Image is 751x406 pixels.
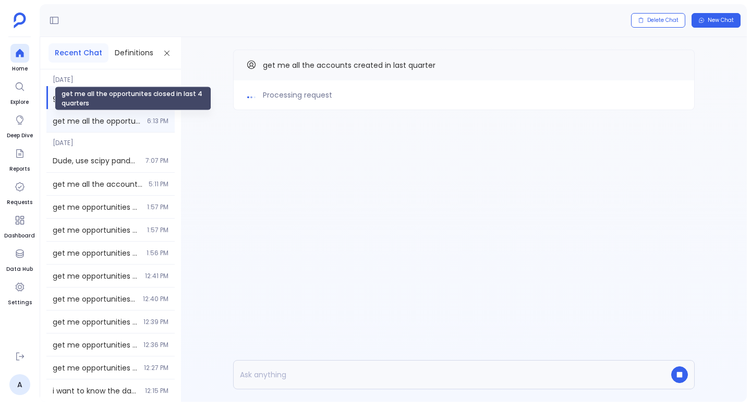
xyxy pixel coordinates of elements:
[647,17,679,24] span: Delete Chat
[149,180,168,188] span: 5:11 PM
[146,157,168,165] span: 7:07 PM
[8,278,32,307] a: Settings
[4,211,35,240] a: Dashboard
[147,249,168,257] span: 1:56 PM
[53,317,137,327] span: get me opportunities created in 2022
[145,272,168,280] span: 12:41 PM
[6,265,33,273] span: Data Hub
[10,44,29,73] a: Home
[10,98,29,106] span: Explore
[53,294,137,304] span: get me opportunities created in 2022
[53,116,141,126] span: get me all the opportunites closed in last 4 quarters
[6,244,33,273] a: Data Hub
[7,198,32,207] span: Requests
[53,179,142,189] span: get me all the accounts and filter for last quarter creations
[10,65,29,73] span: Home
[692,13,741,28] button: New Chat
[147,203,168,211] span: 1:57 PM
[53,225,141,235] span: get me opportunities created in 2022
[53,340,137,350] span: get me opportunities created in 2022
[8,298,32,307] span: Settings
[147,226,168,234] span: 1:57 PM
[53,202,141,212] span: get me opportunities created in 2022
[53,156,139,166] span: Dude, use scipy pandas library "from scipy import stats, from sklearn.preprocessing import Standa...
[55,87,211,111] div: get me all the opportunites closed in last 4 quarters
[14,13,26,28] img: petavue logo
[53,271,139,281] span: get me opportunities created in 2022
[9,374,30,395] a: A
[143,295,168,303] span: 12:40 PM
[49,43,108,63] button: Recent Chat
[143,318,168,326] span: 12:39 PM
[10,77,29,106] a: Explore
[53,248,140,258] span: get me opportunities created in 2022
[4,232,35,240] span: Dashboard
[46,133,175,147] span: [DATE]
[7,111,33,140] a: Deep Dive
[246,89,257,101] img: loading
[7,132,33,140] span: Deep Dive
[263,60,435,70] span: get me all the accounts created in last quarter
[143,341,168,349] span: 12:36 PM
[708,17,734,24] span: New Chat
[53,386,139,396] span: i want to know the datasources available and can you list me the total tables enabled
[9,165,30,173] span: Reports
[46,69,175,84] span: [DATE]
[263,89,332,101] span: Processing request
[145,387,168,395] span: 12:15 PM
[53,363,138,373] span: get me opportunities created in 2022
[147,117,168,125] span: 6:13 PM
[631,13,685,28] button: Delete Chat
[9,144,30,173] a: Reports
[144,364,168,372] span: 12:27 PM
[7,177,32,207] a: Requests
[108,43,160,63] button: Definitions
